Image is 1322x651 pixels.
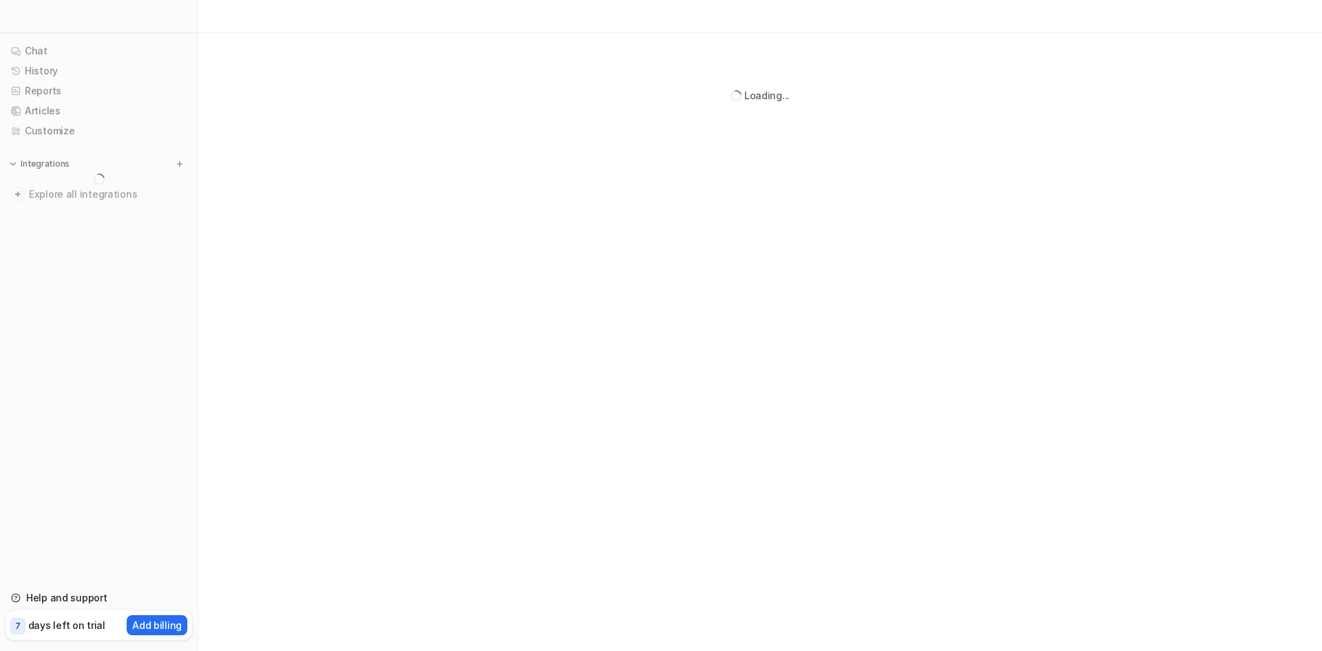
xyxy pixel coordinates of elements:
[28,618,105,632] p: days left on trial
[29,183,187,205] span: Explore all integrations
[15,620,21,632] p: 7
[6,61,192,81] a: History
[175,159,185,169] img: menu_add.svg
[6,81,192,101] a: Reports
[21,158,70,169] p: Integrations
[6,185,192,204] a: Explore all integrations
[6,101,192,121] a: Articles
[744,88,790,103] div: Loading...
[6,588,192,608] a: Help and support
[6,121,192,141] a: Customize
[127,615,187,635] button: Add billing
[8,159,18,169] img: expand menu
[132,618,182,632] p: Add billing
[6,157,74,171] button: Integrations
[11,187,25,201] img: explore all integrations
[6,41,192,61] a: Chat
